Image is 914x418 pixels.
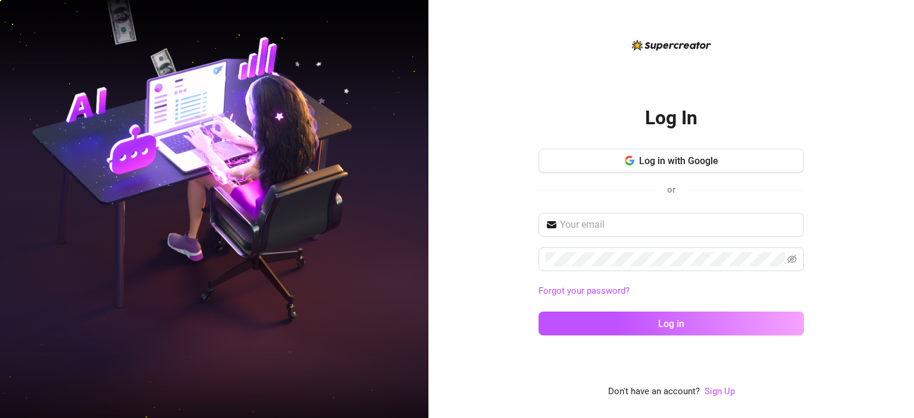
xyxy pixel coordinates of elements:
[639,155,718,166] span: Log in with Google
[560,218,797,232] input: Your email
[539,285,630,296] a: Forgot your password?
[608,385,700,399] span: Don't have an account?
[539,312,804,335] button: Log in
[667,184,675,195] span: or
[705,386,735,397] a: Sign Up
[539,149,804,172] button: Log in with Google
[705,385,735,399] a: Sign Up
[787,254,797,264] span: eye-invisible
[632,40,711,51] img: logo-BBDzfeDw.svg
[658,318,684,329] span: Log in
[539,284,804,298] a: Forgot your password?
[645,106,697,130] h2: Log In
